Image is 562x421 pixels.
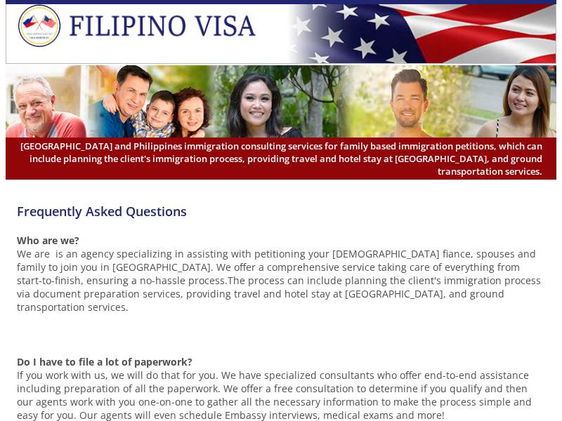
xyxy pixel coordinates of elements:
[20,140,542,178] span: [GEOGRAPHIC_DATA] and Philippines immigration consulting services for family based immigration pe...
[6,203,556,220] h4: Frequently Asked Questions
[17,355,192,368] strong: Do I have to file a lot of paperwork?
[6,234,556,314] p: We are is an agency specializing in assisting with petitioning your [DEMOGRAPHIC_DATA] fiance, sp...
[17,234,79,247] strong: Who are we?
